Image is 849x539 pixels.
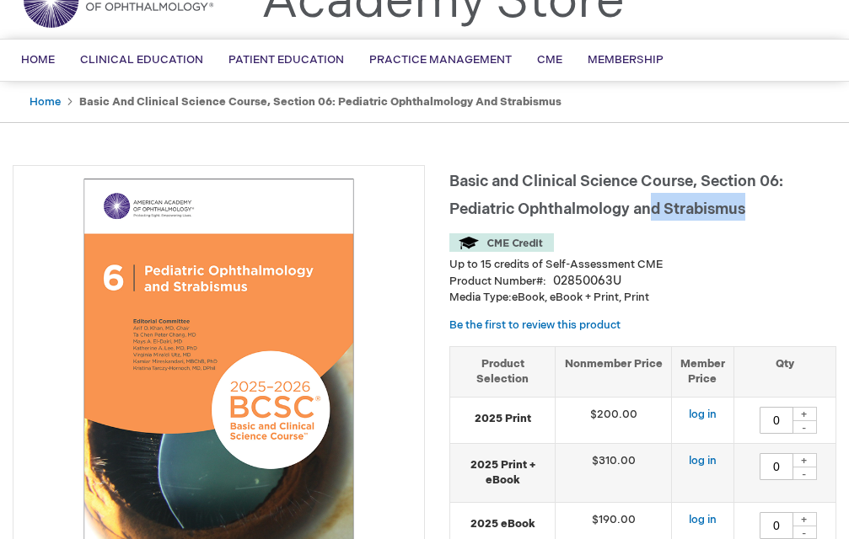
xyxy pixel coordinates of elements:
a: Be the first to review this product [449,318,621,332]
p: eBook, eBook + Print, Print [449,290,836,306]
span: Basic and Clinical Science Course, Section 06: Pediatric Ophthalmology and Strabismus [449,173,783,218]
strong: Basic and Clinical Science Course, Section 06: Pediatric Ophthalmology and Strabismus [79,95,562,109]
input: Qty [760,512,793,539]
a: log in [689,513,717,526]
strong: 2025 Print + eBook [459,457,547,488]
span: Membership [588,53,664,67]
strong: Media Type: [449,291,512,304]
div: - [792,526,817,539]
td: $200.00 [556,397,672,443]
th: Nonmember Price [556,346,672,397]
a: log in [689,454,717,467]
div: + [792,512,817,526]
td: $310.00 [556,443,672,502]
th: Qty [733,346,836,397]
a: log in [689,408,717,421]
div: + [792,407,817,421]
input: Qty [760,453,793,480]
strong: 2025 Print [459,411,547,427]
div: - [792,420,817,434]
li: Up to 15 credits of Self-Assessment CME [449,257,836,273]
div: + [792,453,817,467]
th: Product Selection [450,346,556,397]
div: - [792,467,817,480]
strong: 2025 eBook [459,516,547,532]
span: Home [21,53,55,67]
input: Qty [760,407,793,434]
strong: Product Number [449,275,546,288]
a: Home [30,95,61,109]
div: 02850063U [553,273,621,290]
span: CME [537,53,562,67]
th: Member Price [671,346,733,397]
img: CME Credit [449,233,554,252]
